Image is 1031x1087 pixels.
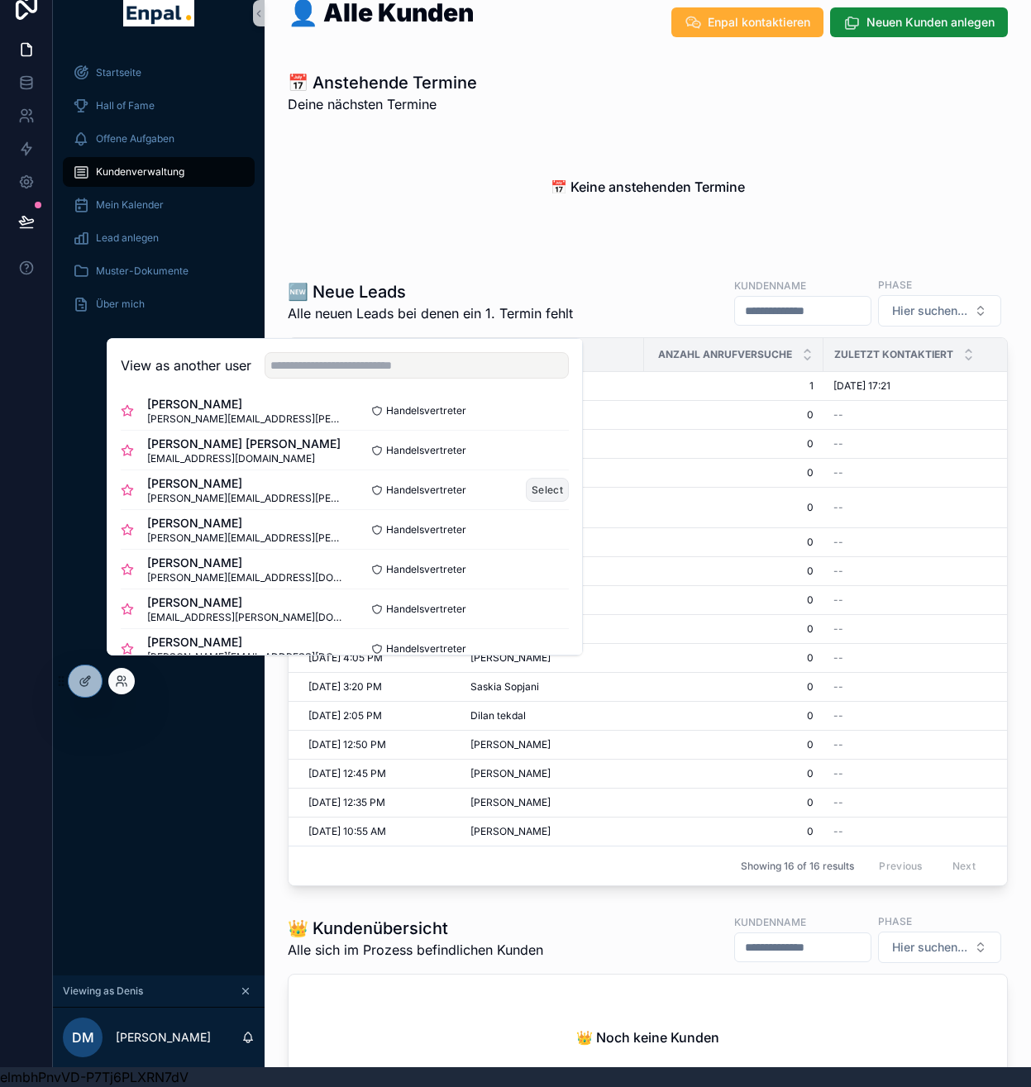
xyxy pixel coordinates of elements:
a: Dilan tekdal [470,709,634,722]
span: [EMAIL_ADDRESS][DOMAIN_NAME] [147,452,341,465]
a: 0 [654,738,814,751]
span: Hier suchen... [892,939,967,956]
h1: 📅 Anstehende Termine [288,71,477,94]
a: Saskia Sopjani [470,680,634,694]
a: Kundenverwaltung [63,157,255,187]
span: -- [833,466,843,479]
span: Saskia Sopjani [470,680,539,694]
span: Startseite [96,66,141,79]
div: scrollable content [53,46,265,341]
span: [PERSON_NAME] [470,825,551,838]
a: 0 [654,536,814,549]
span: Alle sich im Prozess befindlichen Kunden [288,940,543,960]
span: [PERSON_NAME] [147,475,345,492]
span: [PERSON_NAME] [147,594,345,611]
a: -- [833,767,1020,780]
span: [DATE] 10:55 AM [308,825,386,838]
label: Kundenname [734,914,806,929]
label: Phase [878,913,912,928]
h1: 🆕 Neue Leads [288,280,573,303]
a: -- [833,680,1020,694]
a: -- [833,536,1020,549]
span: Handelsvertreter [386,603,466,616]
span: 0 [654,622,814,636]
span: [DATE] 12:50 PM [308,738,386,751]
span: [PERSON_NAME][EMAIL_ADDRESS][PERSON_NAME][DOMAIN_NAME] [147,492,345,505]
span: [PERSON_NAME] [470,796,551,809]
span: Hier suchen... [892,303,967,319]
span: DM [72,1027,94,1047]
span: [PERSON_NAME][EMAIL_ADDRESS][DOMAIN_NAME] [147,651,345,664]
span: [PERSON_NAME] [470,738,551,751]
span: Zuletzt kontaktiert [834,348,953,361]
span: Anzahl Anrufversuche [658,348,792,361]
a: [DATE] 3:20 PM [308,680,451,694]
span: [PERSON_NAME][EMAIL_ADDRESS][PERSON_NAME][DOMAIN_NAME] [147,532,345,545]
button: Select Button [878,295,1001,327]
span: Über mich [96,298,145,311]
span: Handelsvertreter [386,444,466,457]
a: -- [833,651,1020,665]
a: -- [833,594,1020,607]
a: [DATE] 2:05 PM [308,709,451,722]
a: -- [833,565,1020,578]
a: Muster-Dokumente [63,256,255,286]
a: [PERSON_NAME] [470,738,634,751]
h1: 👑 Kundenübersicht [288,917,543,940]
a: 0 [654,437,814,451]
a: 0 [654,709,814,722]
a: Lead anlegen [63,223,255,253]
span: [PERSON_NAME] [PERSON_NAME] [147,436,341,452]
button: Select [526,478,569,502]
span: Handelsvertreter [386,404,466,417]
span: 0 [654,651,814,665]
a: -- [833,738,1020,751]
span: 0 [654,796,814,809]
a: 0 [654,825,814,838]
span: Kundenverwaltung [96,165,184,179]
h2: View as another user [121,355,251,375]
a: 0 [654,680,814,694]
span: Viewing as Denis [63,984,143,998]
a: 0 [654,501,814,514]
span: [DATE] 3:20 PM [308,680,382,694]
span: -- [833,651,843,665]
span: Handelsvertreter [386,523,466,536]
button: Select Button [878,932,1001,963]
a: Offene Aufgaben [63,124,255,154]
span: Enpal kontaktieren [708,14,810,31]
a: 0 [654,408,814,422]
a: -- [833,501,1020,514]
span: [DATE] 4:05 PM [308,651,383,665]
a: 0 [654,594,814,607]
span: -- [833,767,843,780]
span: [DATE] 17:21 [833,379,890,393]
span: [PERSON_NAME] [470,651,551,665]
span: Handelsvertreter [386,642,466,656]
label: Kundenname [734,278,806,293]
span: -- [833,408,843,422]
label: Phase [878,277,912,292]
span: [PERSON_NAME][EMAIL_ADDRESS][DOMAIN_NAME] [147,571,345,584]
a: [PERSON_NAME] [470,825,634,838]
a: [DATE] 12:35 PM [308,796,451,809]
a: [DATE] 17:21 [833,379,1020,393]
span: Dilan tekdal [470,709,526,722]
span: -- [833,709,843,722]
span: 0 [654,466,814,479]
a: 0 [654,565,814,578]
span: [DATE] 12:45 PM [308,767,386,780]
a: 0 [654,767,814,780]
a: Mein Kalender [63,190,255,220]
span: [DATE] 2:05 PM [308,709,382,722]
a: Startseite [63,58,255,88]
span: -- [833,594,843,607]
a: -- [833,408,1020,422]
span: 1 [654,379,814,393]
